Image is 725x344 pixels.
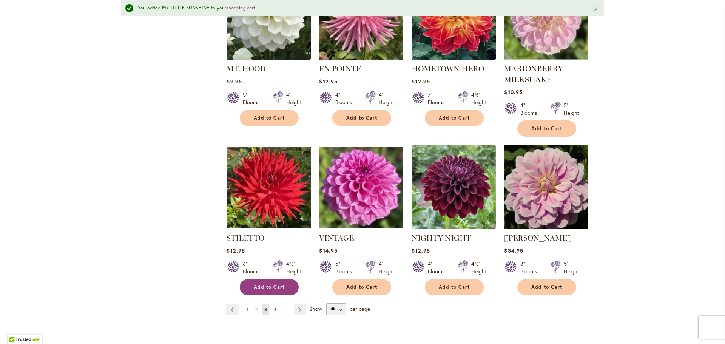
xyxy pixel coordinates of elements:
[254,284,285,290] span: Add to Cart
[412,224,496,231] a: Nighty Night
[504,233,571,242] a: [PERSON_NAME]
[254,115,285,121] span: Add to Cart
[319,145,403,229] img: VINTAGE
[319,224,403,231] a: VINTAGE
[319,233,354,242] a: VINTAGE
[346,284,377,290] span: Add to Cart
[227,64,266,73] a: MT. HOOD
[309,305,322,312] span: Show
[428,91,449,106] div: 7" Blooms
[379,91,394,106] div: 4' Height
[517,120,576,137] button: Add to Cart
[319,64,361,73] a: EN POINTE
[247,307,248,312] span: 1
[412,64,484,73] a: HOMETOWN HERO
[227,78,242,85] span: $9.95
[504,88,522,96] span: $10.95
[286,260,302,275] div: 4½' Height
[243,91,264,106] div: 5" Blooms
[245,304,250,315] a: 1
[564,260,579,275] div: 5' Height
[412,145,496,229] img: Nighty Night
[531,125,562,132] span: Add to Cart
[6,317,27,338] iframe: Launch Accessibility Center
[504,54,588,62] a: MARIONBERRY MILKSHAKE
[283,307,286,312] span: 5
[335,91,356,106] div: 4" Blooms
[439,115,470,121] span: Add to Cart
[240,110,299,126] button: Add to Cart
[274,307,276,312] span: 4
[564,102,579,117] div: 5' Height
[346,115,377,121] span: Add to Cart
[428,260,449,275] div: 4" Blooms
[227,145,311,229] img: STILETTO
[504,247,523,254] span: $34.95
[227,224,311,231] a: STILETTO
[504,64,563,84] a: MARIONBERRY MILKSHAKE
[531,284,562,290] span: Add to Cart
[471,91,487,106] div: 4½' Height
[226,5,255,11] a: shopping cart
[412,78,430,85] span: $12.95
[243,260,264,275] div: 6" Blooms
[255,307,258,312] span: 2
[227,233,264,242] a: STILETTO
[517,279,576,295] button: Add to Cart
[504,224,588,231] a: Randi Dawn
[332,279,391,295] button: Add to Cart
[227,54,311,62] a: MT. HOOD
[412,233,471,242] a: NIGHTY NIGHT
[425,110,484,126] button: Add to Cart
[412,247,430,254] span: $12.95
[319,54,403,62] a: EN POINTE
[350,305,370,312] span: per page
[520,260,541,275] div: 8" Blooms
[240,279,299,295] button: Add to Cart
[138,5,582,12] div: You added MY LITTLE SUNSHINE to your .
[264,307,267,312] span: 3
[227,247,245,254] span: $12.95
[425,279,484,295] button: Add to Cart
[319,247,337,254] span: $14.95
[286,91,302,106] div: 4' Height
[335,260,356,275] div: 5" Blooms
[281,304,288,315] a: 5
[439,284,470,290] span: Add to Cart
[319,78,337,85] span: $12.95
[332,110,391,126] button: Add to Cart
[504,145,588,229] img: Randi Dawn
[379,260,394,275] div: 4' Height
[412,54,496,62] a: HOMETOWN HERO
[253,304,259,315] a: 2
[520,102,541,117] div: 4" Blooms
[272,304,278,315] a: 4
[471,260,487,275] div: 4½' Height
